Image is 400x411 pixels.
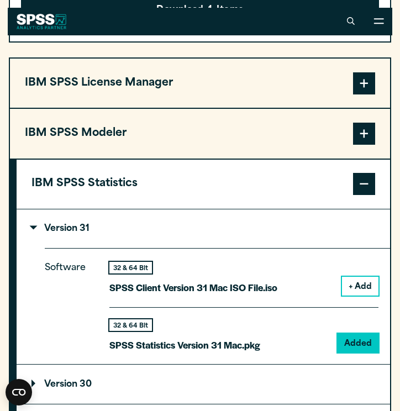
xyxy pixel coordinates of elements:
[6,379,32,405] button: Open CMP widget
[342,277,378,296] button: + Add
[109,337,260,353] p: SPSS Statistics Version 31 Mac.pkg
[17,209,390,248] summary: Version 31
[17,14,67,29] img: SPSS White Logo
[31,380,92,389] p: Version 30
[109,319,152,331] div: 32 & 64 Bit
[45,260,94,344] p: Software
[10,59,390,108] button: IBM SPSS License Manager
[17,160,390,209] button: IBM SPSS Statistics
[208,3,212,18] span: 1
[17,365,390,403] summary: Version 30
[338,334,378,352] button: Added
[109,280,277,296] p: SPSS Client Version 31 Mac ISO File.iso
[31,224,90,233] p: Version 31
[109,262,152,273] div: 32 & 64 Bit
[10,109,390,158] button: IBM SPSS Modeler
